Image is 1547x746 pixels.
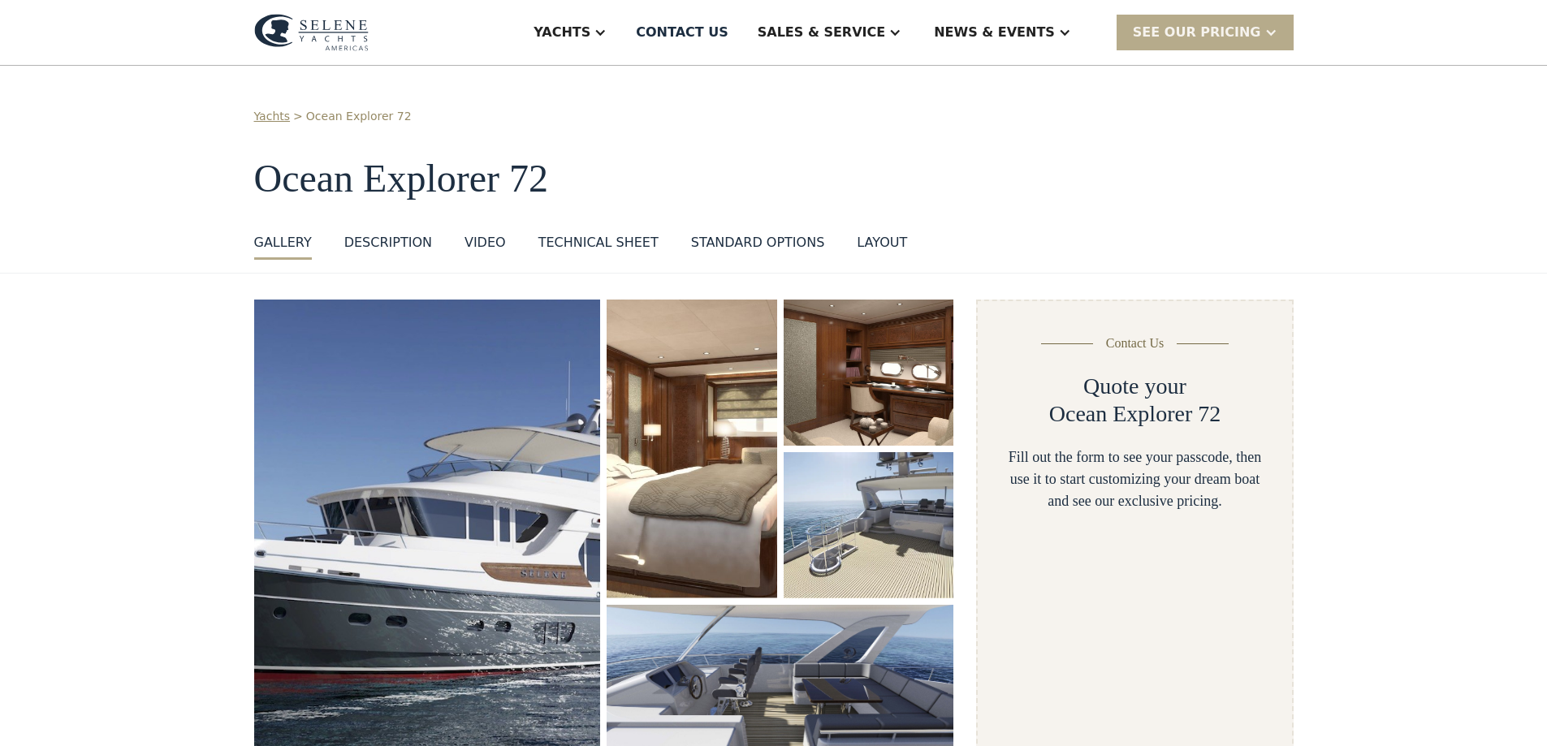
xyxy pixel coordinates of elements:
h1: Ocean Explorer 72 [254,157,1294,201]
div: SEE Our Pricing [1133,23,1261,42]
img: logo [254,14,369,51]
a: Ocean Explorer 72 [306,108,412,125]
div: Sales & Service [758,23,885,42]
div: News & EVENTS [934,23,1055,42]
div: layout [857,233,907,252]
a: Yachts [254,108,291,125]
a: VIDEO [465,233,506,260]
div: GALLERY [254,233,312,252]
div: > [293,108,303,125]
a: Technical sheet [538,233,659,260]
a: GALLERY [254,233,312,260]
h2: Quote your [1083,373,1186,400]
a: open lightbox [784,452,954,598]
a: open lightbox [784,300,954,446]
div: SEE Our Pricing [1117,15,1294,50]
div: Yachts [534,23,590,42]
div: standard options [691,233,825,252]
div: Technical sheet [538,233,659,252]
a: standard options [691,233,825,260]
div: VIDEO [465,233,506,252]
a: DESCRIPTION [344,233,432,260]
div: Contact Us [1106,334,1165,353]
h2: Ocean Explorer 72 [1049,400,1221,428]
div: Fill out the form to see your passcode, then use it to start customizing your dream boat and see ... [1004,446,1265,512]
a: open lightbox [607,300,776,598]
a: layout [857,233,907,260]
div: Contact US [636,23,728,42]
div: DESCRIPTION [344,233,432,252]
